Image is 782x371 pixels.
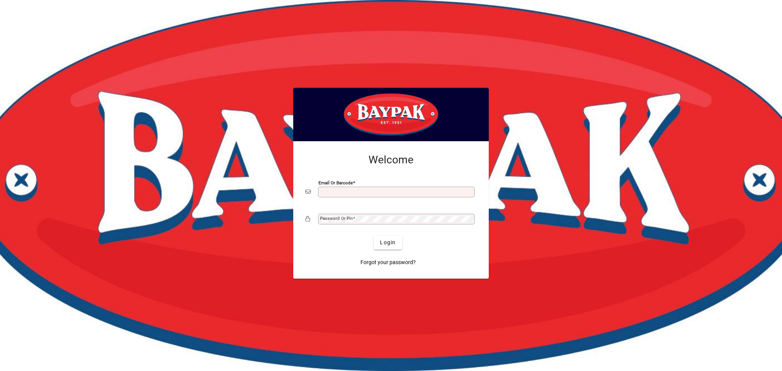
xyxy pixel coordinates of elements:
a: Forgot your password? [357,256,419,269]
mat-label: Email or Barcode [318,180,353,185]
h2: Welcome [305,153,477,166]
button: Login [374,236,402,250]
mat-label: Password or Pin [320,216,353,221]
span: Forgot your password? [360,258,416,266]
span: Login [380,239,396,247]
